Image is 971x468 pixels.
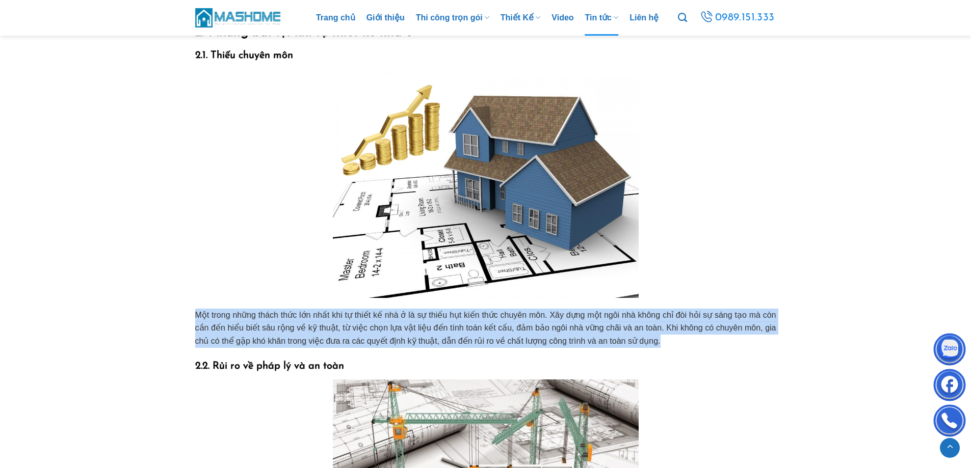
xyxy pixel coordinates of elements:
[195,26,413,39] b: 2. Những bất lợi khi tự thiết kế nhà ở
[333,69,639,298] img: Tự thiết kế nhà ở - Nên hay không? 4
[195,311,776,345] span: Một trong những thách thức lớn nhất khi tự thiết kế nhà ở là sự thiếu hụt kiến thức chuyên môn. X...
[195,361,344,371] b: 2.2. Rủi ro về pháp lý và an toàn
[195,7,282,29] img: MasHome – Tổng Thầu Thiết Kế Và Xây Nhà Trọn Gói
[678,7,687,29] a: Tìm kiếm
[715,9,775,26] span: 0989.151.333
[698,9,776,27] a: 0989.151.333
[934,407,965,437] img: Phone
[934,336,965,366] img: Zalo
[940,438,960,458] a: Lên đầu trang
[195,50,293,61] b: 2.1. Thiếu chuyên môn
[934,371,965,402] img: Facebook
